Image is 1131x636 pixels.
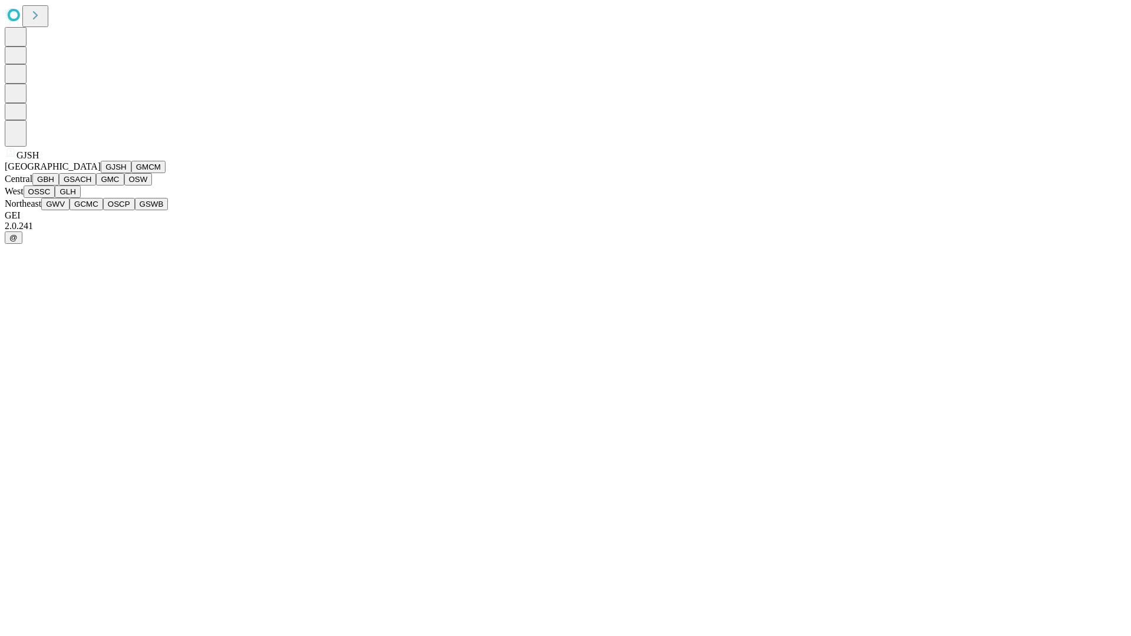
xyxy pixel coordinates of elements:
button: GLH [55,185,80,198]
button: OSSC [24,185,55,198]
button: GCMC [70,198,103,210]
button: @ [5,231,22,244]
button: GJSH [101,161,131,173]
span: Central [5,174,32,184]
button: OSW [124,173,153,185]
div: GEI [5,210,1126,221]
span: GJSH [16,150,39,160]
button: OSCP [103,198,135,210]
div: 2.0.241 [5,221,1126,231]
button: GMCM [131,161,166,173]
button: GWV [41,198,70,210]
button: GSWB [135,198,168,210]
button: GMC [96,173,124,185]
span: [GEOGRAPHIC_DATA] [5,161,101,171]
button: GBH [32,173,59,185]
span: Northeast [5,198,41,208]
button: GSACH [59,173,96,185]
span: West [5,186,24,196]
span: @ [9,233,18,242]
